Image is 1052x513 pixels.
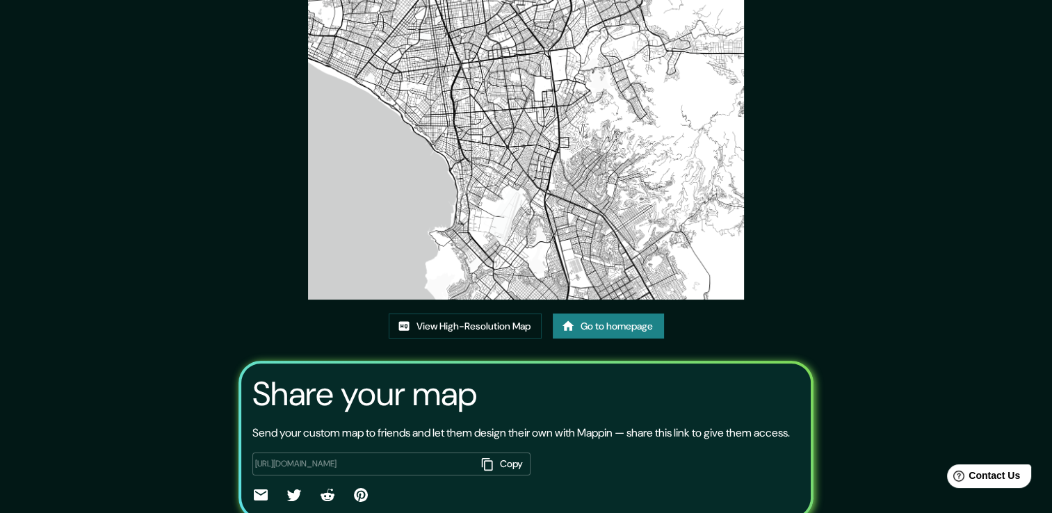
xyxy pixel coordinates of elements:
[252,375,477,414] h3: Share your map
[476,453,531,475] button: Copy
[553,313,664,339] a: Go to homepage
[252,425,790,441] p: Send your custom map to friends and let them design their own with Mappin — share this link to gi...
[389,313,542,339] a: View High-Resolution Map
[928,459,1037,498] iframe: Help widget launcher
